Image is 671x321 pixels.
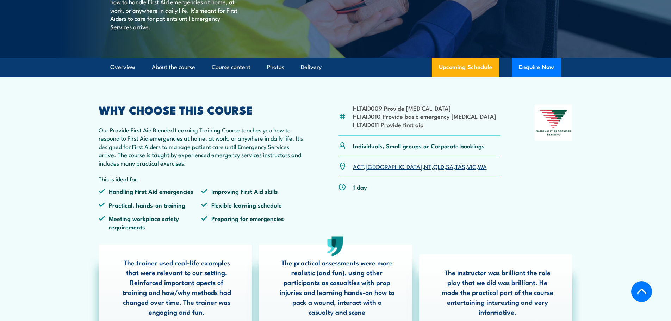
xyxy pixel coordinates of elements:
[110,58,135,76] a: Overview
[353,142,485,150] p: Individuals, Small groups or Corporate bookings
[99,187,201,195] li: Handling First Aid emergencies
[280,258,394,317] p: The practical assessments were more realistic (and fun), using other participants as casualties w...
[99,214,201,231] li: Meeting workplace safety requirements
[353,104,496,112] li: HLTAID009 Provide [MEDICAL_DATA]
[455,162,465,171] a: TAS
[119,258,234,317] p: The trainer used real-life examples that were relevant to our setting. Reinforced important apect...
[201,187,304,195] li: Improving First Aid skills
[267,58,284,76] a: Photos
[440,267,555,317] p: The instructor was brilliant the role play that we did was brilliant. He made the practical part ...
[99,201,201,209] li: Practical, hands-on training
[201,214,304,231] li: Preparing for emergencies
[201,201,304,209] li: Flexible learning schedule
[99,175,304,183] p: This is ideal for:
[446,162,453,171] a: SA
[424,162,431,171] a: NT
[353,121,496,129] li: HLTAID011 Provide first aid
[478,162,487,171] a: WA
[301,58,322,76] a: Delivery
[353,112,496,120] li: HLTAID010 Provide basic emergency [MEDICAL_DATA]
[353,162,364,171] a: ACT
[353,162,487,171] p: , , , , , , ,
[212,58,250,76] a: Course content
[433,162,444,171] a: QLD
[366,162,422,171] a: [GEOGRAPHIC_DATA]
[432,58,499,77] a: Upcoming Schedule
[512,58,561,77] button: Enquire Now
[152,58,195,76] a: About the course
[353,183,367,191] p: 1 day
[467,162,476,171] a: VIC
[99,105,304,115] h2: WHY CHOOSE THIS COURSE
[99,126,304,167] p: Our Provide First Aid Blended Learning Training Course teaches you how to respond to First Aid em...
[535,105,573,141] img: Nationally Recognised Training logo.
